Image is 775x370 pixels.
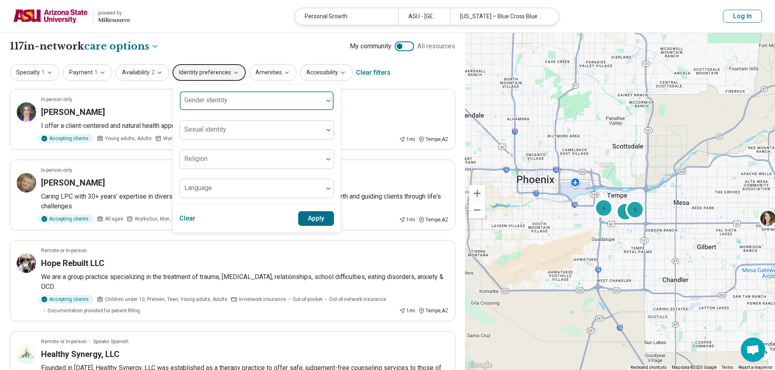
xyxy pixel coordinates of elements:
p: Remote or In-person [41,247,87,254]
span: Out-of-pocket [293,296,323,303]
span: In-network insurance [239,296,286,303]
button: Availability2 [116,64,169,81]
div: Accepting clients [38,134,94,143]
h3: [PERSON_NAME] [41,106,105,118]
h3: [PERSON_NAME] [41,177,105,188]
button: Zoom out [469,202,485,218]
span: All ages [105,215,123,223]
span: 2 [151,68,155,77]
img: Arizona State University [13,6,88,26]
h3: Hope Rebuilt LLC [41,257,105,269]
a: Terms (opens in new tab) [722,365,734,370]
span: 1 [41,68,45,77]
p: We are a group practice specializing in the treatment of trauma, [MEDICAL_DATA], relationships, s... [41,272,448,292]
button: Apply [298,211,334,226]
label: Gender identity [184,96,227,104]
button: Payment1 [63,64,112,81]
button: Log In [723,10,762,23]
div: Tempe , AZ [418,216,448,223]
p: I offer a client-centered and natural health approach in treating clients of all identities and b... [41,121,448,131]
span: My community [350,41,391,51]
div: 1 mi [399,216,415,223]
div: 5 [625,200,645,219]
p: In-person only [41,96,72,103]
p: Caring LPC with 30+ years’ expertise in diverse counseling areas, committed to recognizing indivi... [41,192,448,211]
button: Specialty1 [10,64,59,81]
div: Tempe , AZ [418,136,448,143]
div: ASU - [GEOGRAPHIC_DATA], [GEOGRAPHIC_DATA], [GEOGRAPHIC_DATA] [398,8,450,25]
label: Sexual identity [184,125,226,133]
div: Clear filters [356,63,391,82]
span: Works Sun, Mon, Tue, Wed, Thu, Fri, Sat [135,215,221,223]
span: Works Mon, Tue, Wed, Thu, Fri [163,135,229,142]
div: 2 [616,202,635,221]
div: Accepting clients [38,214,94,223]
a: Open chat [741,338,765,362]
label: Religion [184,155,207,162]
p: Remote or In-person [41,338,87,345]
button: Accessibility [300,64,353,81]
div: Accepting clients [38,295,94,304]
span: care options [84,39,149,53]
button: Clear [179,211,196,226]
h1: 117 in-network [10,39,159,53]
span: Speaks Spanish [93,338,129,345]
div: Personal Growth [295,8,398,25]
div: [US_STATE] – Blue Cross Blue Shield [450,8,553,25]
span: Out-of-network insurance [329,296,386,303]
span: Young adults, Adults [105,135,152,142]
span: Map data ©2025 Google [672,365,717,370]
label: Language [184,184,212,192]
div: 1 mi [399,307,415,314]
h3: Healthy Synergy, LLC [41,348,120,360]
div: 6 [594,198,613,218]
div: powered by [98,9,130,17]
button: Zoom in [469,185,485,201]
a: Report a map error [738,365,773,370]
button: Amenities [249,64,297,81]
button: Care options [84,39,159,53]
a: Arizona State Universitypowered by [13,6,130,26]
div: Tempe , AZ [418,307,448,314]
p: In-person only [41,167,72,174]
span: All resources [417,41,455,51]
div: 1 mi [399,136,415,143]
span: Children under 10, Preteen, Teen, Young adults, Adults [105,296,227,303]
button: Identity preferences [172,64,246,81]
span: Documentation provided for patient filling [48,307,140,314]
span: 1 [94,68,98,77]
